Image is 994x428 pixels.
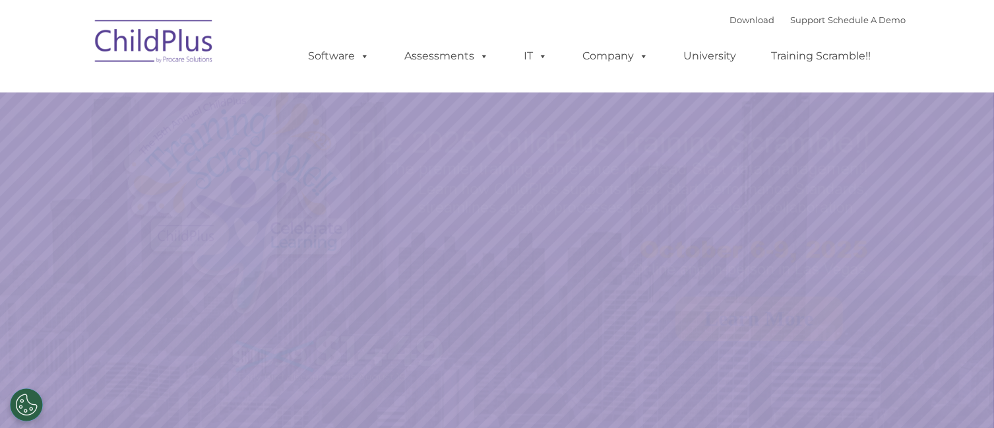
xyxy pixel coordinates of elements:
a: Software [295,43,383,69]
a: Learn More [675,297,843,341]
a: Company [570,43,662,69]
button: Cookies Settings [10,388,43,421]
a: IT [511,43,561,69]
a: Download [730,15,775,25]
a: Training Scramble!! [759,43,885,69]
a: University [671,43,750,69]
a: Support [791,15,826,25]
a: Assessments [392,43,503,69]
font: | [730,15,906,25]
img: ChildPlus by Procare Solutions [88,11,220,77]
a: Schedule A Demo [828,15,906,25]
